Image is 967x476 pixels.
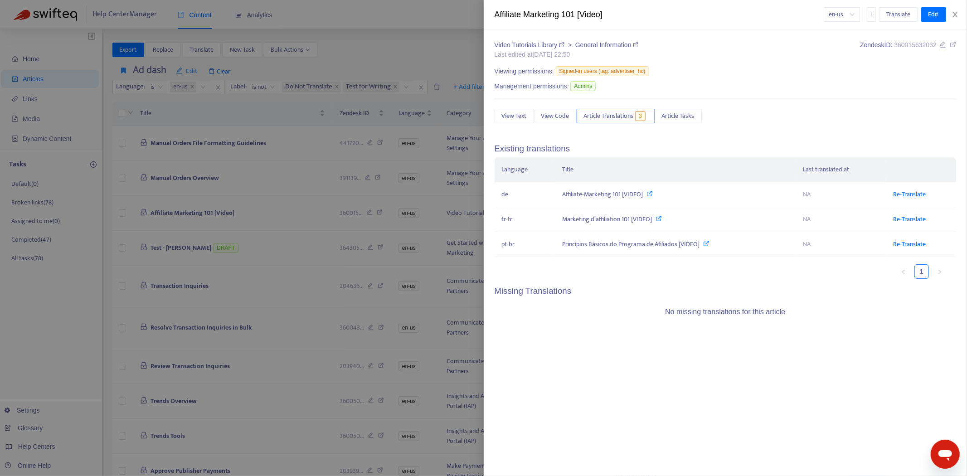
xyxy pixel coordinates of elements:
th: Title [555,157,795,182]
li: Previous Page [896,264,911,279]
button: Close [949,10,962,19]
button: left [896,264,911,279]
button: more [867,7,876,22]
span: View Text [502,111,527,121]
button: right [933,264,947,279]
button: Edit [921,7,946,22]
div: Affiliate Marketing 101 [Video] [495,9,824,21]
span: more [868,11,875,17]
td: pt-br [495,232,555,257]
span: Admins [570,81,596,91]
a: General Information [575,41,639,49]
span: right [937,269,943,275]
th: Language [495,157,555,182]
a: Re-Translate [893,214,926,224]
div: Marketing d’affiliation 101 [VIDEO] [562,214,788,224]
button: Article Tasks [655,109,702,123]
span: en-us [829,8,855,21]
h5: Existing translations [495,144,957,154]
a: Video Tutorials Library [495,41,567,49]
span: Article Tasks [662,111,695,121]
span: NA [803,239,811,249]
span: left [901,269,906,275]
div: Zendesk ID: [860,40,956,59]
span: NA [803,214,811,224]
button: Translate [879,7,918,22]
div: Affiliate-Marketing 101 [VIDEO] [562,189,788,199]
span: 3 [635,111,646,121]
li: Next Page [933,264,947,279]
span: Management permissions: [495,82,569,91]
a: 1 [915,265,928,278]
span: Viewing permissions: [495,67,554,76]
a: Re-Translate [893,239,926,249]
div: No missing translations for this article [665,306,785,317]
h5: Missing Translations [495,286,957,296]
span: close [952,11,959,18]
button: View Text [495,109,534,123]
div: Last edited at [DATE] 22:50 [495,50,639,59]
span: Translate [886,10,910,19]
span: View Code [541,111,569,121]
li: 1 [914,264,929,279]
td: de [495,182,555,207]
span: Edit [928,10,939,19]
div: Princípios Básicos do Programa de Afiliados [VÍDEO] [562,239,788,249]
iframe: Button to launch messaging window [931,440,960,469]
button: Article Translations3 [577,109,655,123]
span: Signed-in users (tag: advertiser_hc) [556,66,649,76]
div: > [495,40,639,50]
span: 360015632032 [894,41,937,49]
span: NA [803,189,811,199]
button: View Code [534,109,577,123]
td: fr-fr [495,207,555,232]
span: Article Translations [584,111,634,121]
a: Re-Translate [893,189,926,199]
th: Last translated at [796,157,886,182]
